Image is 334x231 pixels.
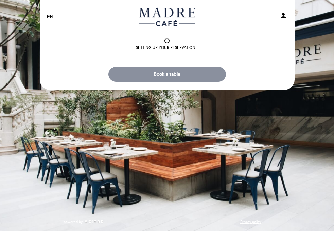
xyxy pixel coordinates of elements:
[64,219,83,224] span: powered by
[108,67,226,82] button: Book a table
[136,45,198,51] div: Setting up your reservation...
[125,7,210,26] a: Madre Café
[64,219,104,224] a: powered by
[279,12,287,22] button: person
[240,219,261,224] a: Privacy policy
[279,12,287,20] i: person
[84,220,104,224] img: MEITRE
